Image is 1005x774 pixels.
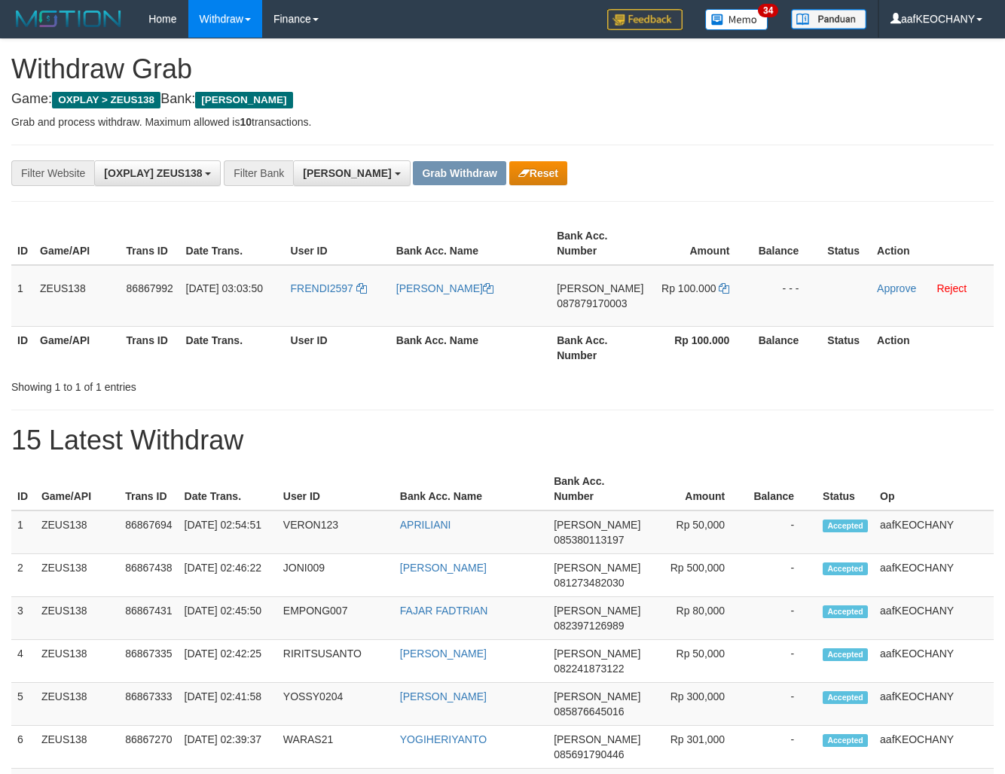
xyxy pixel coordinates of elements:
td: [DATE] 02:45:50 [179,597,277,640]
th: ID [11,326,34,369]
td: - [747,597,817,640]
td: 86867431 [119,597,178,640]
td: ZEUS138 [35,510,119,554]
div: Showing 1 to 1 of 1 entries [11,373,408,395]
th: Status [821,222,871,265]
span: [PERSON_NAME] [303,167,391,179]
th: ID [11,468,35,510]
th: Bank Acc. Number [548,468,646,510]
span: Accepted [823,734,868,747]
th: Trans ID [121,326,180,369]
a: Approve [877,282,916,294]
span: [PERSON_NAME] [195,92,292,108]
th: Date Trans. [179,468,277,510]
td: ZEUS138 [35,640,119,683]
td: aafKEOCHANY [874,683,994,726]
td: YOSSY0204 [277,683,394,726]
th: Game/API [35,468,119,510]
img: Feedback.jpg [607,9,683,30]
a: Reject [936,282,967,294]
button: [OXPLAY] ZEUS138 [94,160,221,186]
span: Rp 100.000 [661,282,716,294]
td: [DATE] 02:46:22 [179,554,277,597]
th: Trans ID [121,222,180,265]
th: Bank Acc. Number [551,326,649,369]
span: 34 [758,4,778,17]
th: User ID [285,222,390,265]
th: Bank Acc. Name [390,222,551,265]
td: 3 [11,597,35,640]
div: Filter Bank [224,160,293,186]
td: - [747,510,817,554]
h1: 15 Latest Withdraw [11,425,994,456]
td: 86867270 [119,726,178,769]
td: Rp 301,000 [646,726,747,769]
td: aafKEOCHANY [874,640,994,683]
th: Amount [646,468,747,510]
span: Copy 087879170003 to clipboard [557,297,627,309]
th: Amount [649,222,752,265]
th: Bank Acc. Name [390,326,551,369]
th: User ID [277,468,394,510]
td: 1 [11,265,34,327]
td: aafKEOCHANY [874,597,994,640]
a: [PERSON_NAME] [400,648,487,660]
button: Reset [509,161,567,185]
a: FRENDI2597 [291,282,367,294]
p: Grab and process withdraw. Maximum allowed is transactions. [11,114,994,130]
th: Date Trans. [180,222,285,265]
td: - [747,683,817,726]
span: Copy 085691790446 to clipboard [554,748,624,760]
span: Copy 085876645016 to clipboard [554,705,624,718]
span: [PERSON_NAME] [554,648,640,660]
td: [DATE] 02:39:37 [179,726,277,769]
th: Balance [752,222,821,265]
span: [PERSON_NAME] [554,690,640,702]
th: Bank Acc. Name [394,468,548,510]
a: FAJAR FADTRIAN [400,605,488,617]
span: Copy 082241873122 to clipboard [554,663,624,675]
td: - [747,640,817,683]
td: 5 [11,683,35,726]
td: Rp 300,000 [646,683,747,726]
td: WARAS21 [277,726,394,769]
th: ID [11,222,34,265]
td: EMPONG007 [277,597,394,640]
h4: Game: Bank: [11,92,994,107]
span: Copy 085380113197 to clipboard [554,534,624,546]
td: 4 [11,640,35,683]
div: Filter Website [11,160,94,186]
a: [PERSON_NAME] [400,690,487,702]
span: 86867992 [127,282,173,294]
a: [PERSON_NAME] [396,282,493,294]
td: Rp 50,000 [646,640,747,683]
td: 1 [11,510,35,554]
span: Copy 082397126989 to clipboard [554,620,624,632]
td: JONI009 [277,554,394,597]
td: 2 [11,554,35,597]
td: aafKEOCHANY [874,554,994,597]
span: Accepted [823,605,868,618]
th: Rp 100.000 [649,326,752,369]
th: Balance [747,468,817,510]
td: ZEUS138 [34,265,121,327]
td: RIRITSUSANTO [277,640,394,683]
td: 86867694 [119,510,178,554]
td: [DATE] 02:54:51 [179,510,277,554]
th: User ID [285,326,390,369]
td: 86867333 [119,683,178,726]
td: ZEUS138 [35,554,119,597]
a: Copy 100000 to clipboard [719,282,729,294]
td: Rp 50,000 [646,510,747,554]
td: 86867335 [119,640,178,683]
td: VERON123 [277,510,394,554]
span: Copy 081273482030 to clipboard [554,577,624,589]
span: [PERSON_NAME] [554,733,640,745]
button: [PERSON_NAME] [293,160,410,186]
span: [PERSON_NAME] [554,605,640,617]
td: ZEUS138 [35,726,119,769]
th: Date Trans. [180,326,285,369]
td: Rp 80,000 [646,597,747,640]
button: Grab Withdraw [413,161,506,185]
td: [DATE] 02:41:58 [179,683,277,726]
